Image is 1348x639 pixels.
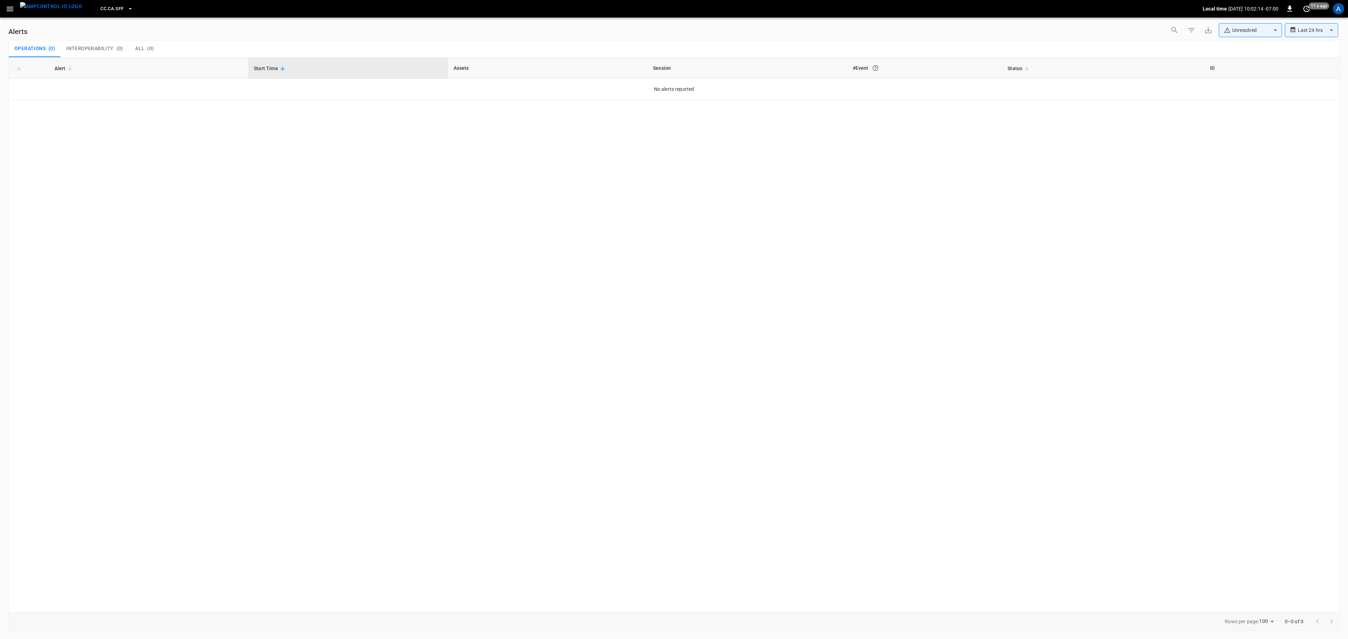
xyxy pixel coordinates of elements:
[1228,5,1278,12] p: [DATE] 10:02:14 -07:00
[1298,23,1338,37] div: Last 24 hrs
[100,5,124,13] span: CC.CA.SFF
[1309,2,1329,9] span: 11 s ago
[1285,618,1303,625] p: 0–0 of 0
[853,62,997,74] div: #Event
[66,46,113,52] span: Interoperability
[1333,3,1344,14] div: profile-icon
[98,2,136,16] button: CC.CA.SFF
[9,79,1339,100] td: No alerts reported
[1203,5,1227,12] p: Local time
[1224,27,1271,34] div: Unresolved
[117,46,123,52] span: ( 0 )
[1225,618,1259,625] p: Rows per page:
[20,2,82,11] img: ampcontrol.io logo
[48,46,55,52] span: ( 0 )
[54,64,75,73] span: Alert
[1204,58,1339,79] th: ID
[647,58,847,79] th: Session
[14,46,46,52] span: Operations
[448,58,648,79] th: Assets
[869,62,882,74] button: An event is a single occurrence of an issue. An alert groups related events for the same asset, m...
[8,26,27,37] h6: Alerts
[147,46,154,52] span: ( 0 )
[254,64,287,73] span: Start Time
[1007,64,1031,73] span: Status
[135,46,144,52] span: All
[1259,616,1276,626] div: 100
[1301,3,1312,14] button: set refresh interval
